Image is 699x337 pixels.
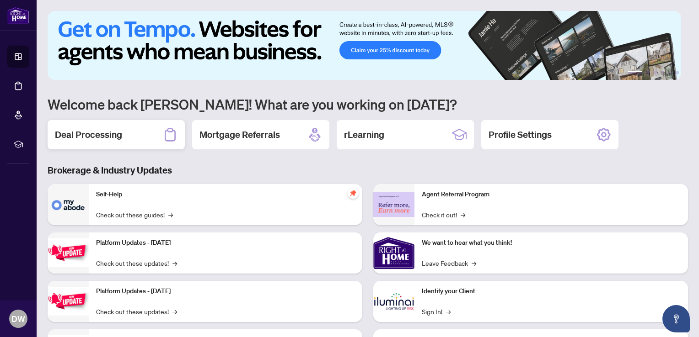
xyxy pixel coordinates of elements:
button: 5 [668,71,672,74]
h2: Deal Processing [55,128,122,141]
img: We want to hear what you think! [373,232,414,274]
a: Sign In!→ [422,306,451,316]
span: → [446,306,451,316]
h2: Mortgage Referrals [199,128,280,141]
p: Self-Help [96,190,355,200]
h3: Brokerage & Industry Updates [48,164,688,177]
span: → [472,258,476,268]
span: → [168,210,173,220]
button: 1 [628,71,642,74]
img: Platform Updates - July 21, 2025 [48,238,89,267]
h1: Welcome back [PERSON_NAME]! What are you working on [DATE]? [48,95,688,113]
img: Slide 0 [48,11,681,80]
span: DW [11,312,25,325]
p: Identify your Client [422,286,681,296]
button: 4 [661,71,664,74]
span: pushpin [348,188,359,199]
p: Agent Referral Program [422,190,681,200]
button: 6 [675,71,679,74]
button: 3 [653,71,657,74]
img: Identify your Client [373,281,414,322]
span: → [461,210,465,220]
img: Agent Referral Program [373,192,414,217]
button: 2 [646,71,650,74]
a: Check it out!→ [422,210,465,220]
p: Platform Updates - [DATE] [96,238,355,248]
span: → [172,306,177,316]
button: Open asap [662,305,690,332]
a: Leave Feedback→ [422,258,476,268]
a: Check out these updates!→ [96,258,177,268]
a: Check out these updates!→ [96,306,177,316]
p: We want to hear what you think! [422,238,681,248]
h2: Profile Settings [489,128,552,141]
p: Platform Updates - [DATE] [96,286,355,296]
img: Self-Help [48,184,89,225]
h2: rLearning [344,128,384,141]
img: Platform Updates - July 8, 2025 [48,287,89,316]
span: → [172,258,177,268]
img: logo [7,7,29,24]
a: Check out these guides!→ [96,210,173,220]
